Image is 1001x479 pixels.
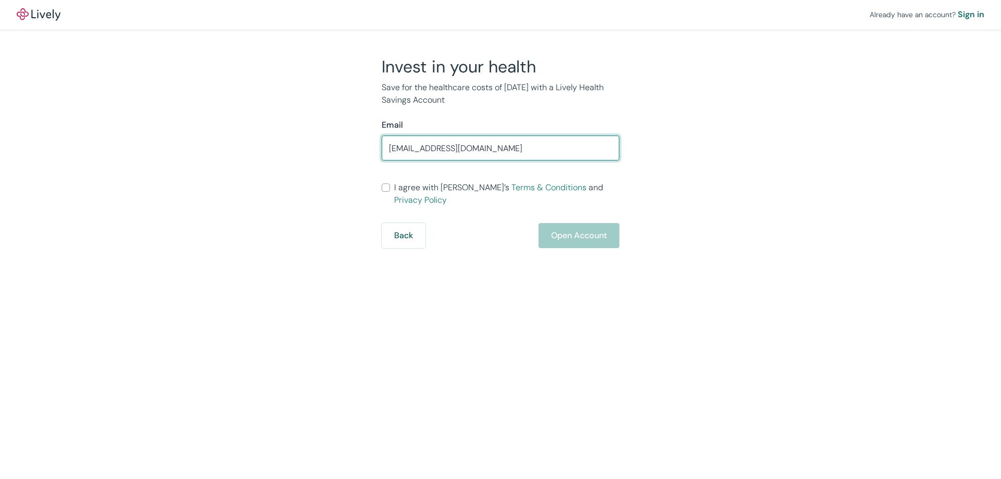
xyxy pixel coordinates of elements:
[382,56,619,77] h2: Invest in your health
[958,8,984,21] a: Sign in
[511,182,587,193] a: Terms & Conditions
[382,119,403,131] label: Email
[394,194,447,205] a: Privacy Policy
[870,8,984,21] div: Already have an account?
[17,8,60,21] a: LivelyLively
[382,81,619,106] p: Save for the healthcare costs of [DATE] with a Lively Health Savings Account
[394,181,619,206] span: I agree with [PERSON_NAME]’s and
[382,223,425,248] button: Back
[17,8,60,21] img: Lively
